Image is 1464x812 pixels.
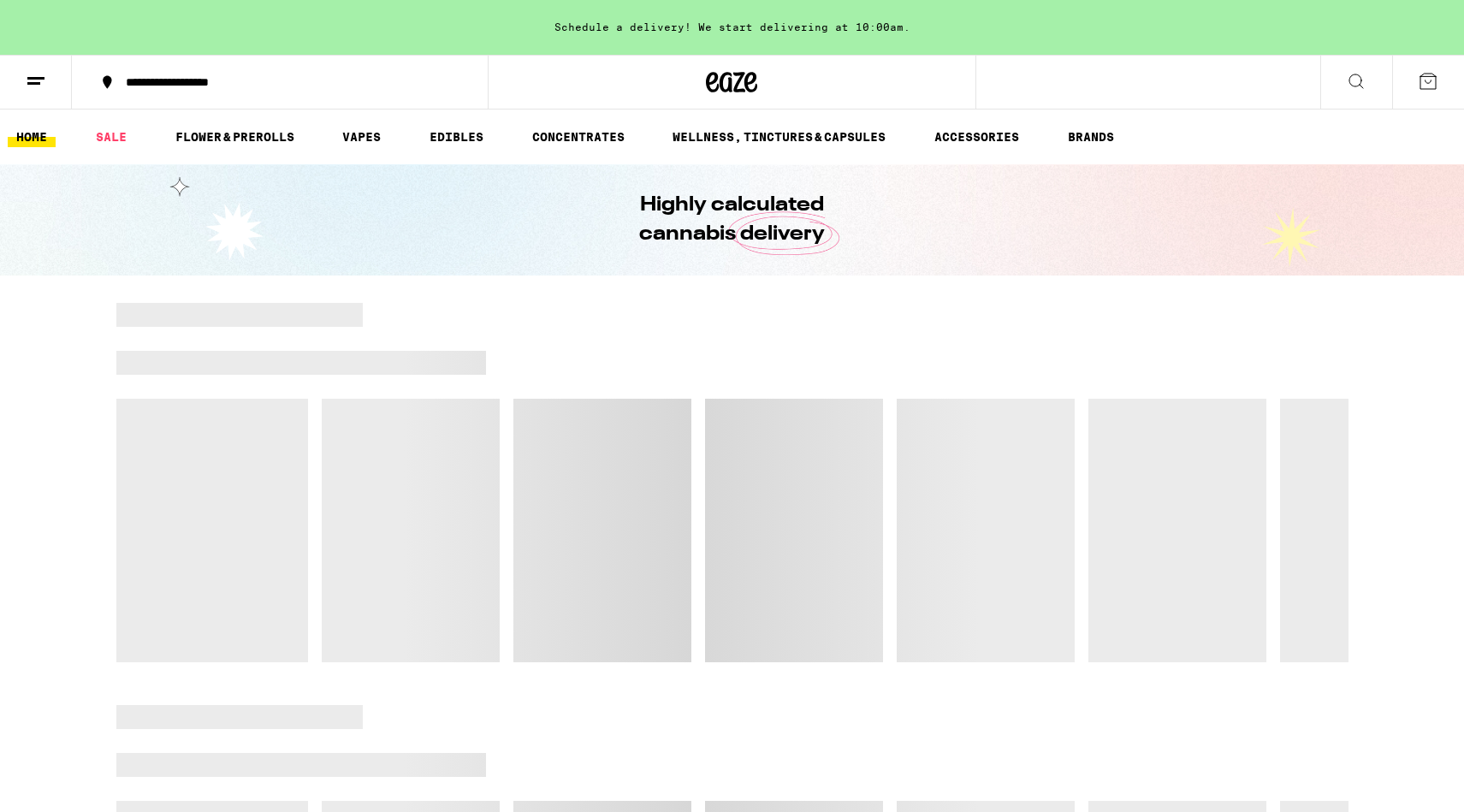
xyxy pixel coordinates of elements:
a: CONCENTRATES [524,127,633,147]
h1: Highly calculated cannabis delivery [591,191,874,249]
a: ACCESSORIES [926,127,1028,147]
a: VAPES [334,127,389,147]
a: WELLNESS, TINCTURES & CAPSULES [664,127,894,147]
a: HOME [8,127,56,147]
a: BRANDS [1059,127,1123,147]
a: FLOWER & PREROLLS [167,127,303,147]
a: SALE [87,127,135,147]
a: EDIBLES [421,127,492,147]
